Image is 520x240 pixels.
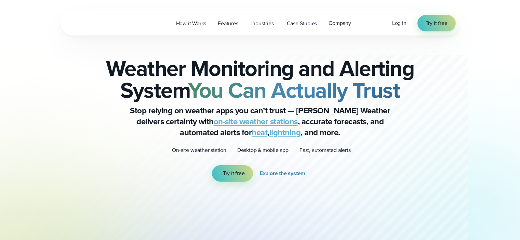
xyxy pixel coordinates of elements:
span: Case Studies [287,19,317,28]
a: heat [252,126,267,139]
a: Case Studies [281,16,323,30]
span: How it Works [176,19,206,28]
span: Explore the system [260,169,305,178]
a: Try it free [212,165,253,182]
a: Try it free [417,15,456,31]
a: lightning [269,126,301,139]
strong: You Can Actually Trust [188,74,400,106]
a: Explore the system [260,165,308,182]
h2: Weather Monitoring and Alerting System [95,57,426,101]
span: Company [329,19,351,27]
a: Log in [392,19,406,27]
a: on-site weather stations [214,115,298,128]
p: Stop relying on weather apps you can’t trust — [PERSON_NAME] Weather delivers certainty with , ac... [123,105,397,138]
span: Try it free [426,19,448,27]
p: Desktop & mobile app [237,146,289,154]
a: How it Works [170,16,212,30]
span: Features [218,19,238,28]
span: Industries [251,19,274,28]
p: On-site weather station [172,146,226,154]
p: Fast, automated alerts [299,146,351,154]
span: Try it free [223,169,245,178]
